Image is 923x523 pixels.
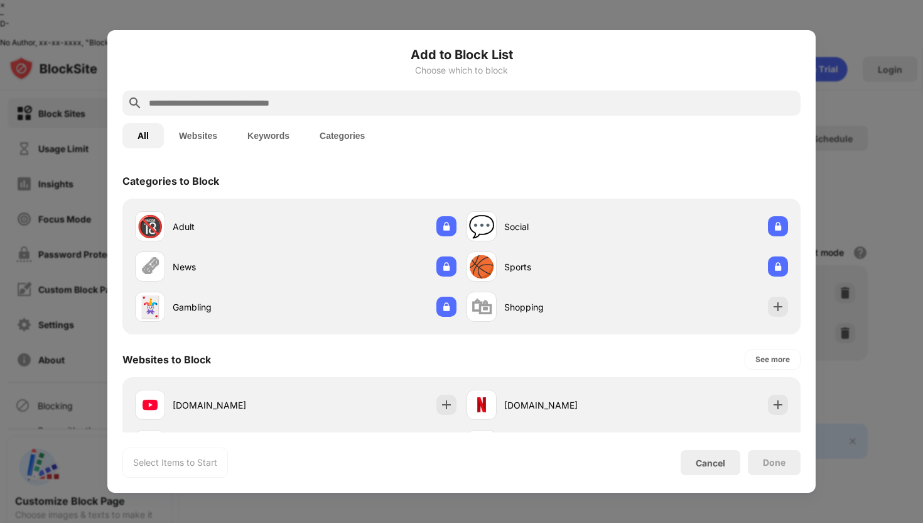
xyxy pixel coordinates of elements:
[232,123,305,148] button: Keywords
[127,96,143,111] img: search.svg
[143,397,158,412] img: favicons
[164,123,232,148] button: Websites
[137,214,163,239] div: 🔞
[133,456,217,469] div: Select Items to Start
[173,260,296,273] div: News
[763,458,785,468] div: Done
[122,353,211,366] div: Websites to Block
[122,65,801,75] div: Choose which to block
[173,220,296,233] div: Adult
[122,45,801,64] h6: Add to Block List
[504,300,627,314] div: Shopping
[504,220,627,233] div: Social
[504,399,627,412] div: [DOMAIN_NAME]
[173,399,296,412] div: [DOMAIN_NAME]
[696,458,725,468] div: Cancel
[137,294,163,320] div: 🃏
[468,254,495,280] div: 🏀
[122,175,219,187] div: Categories to Block
[305,123,380,148] button: Categories
[504,260,627,273] div: Sports
[474,397,489,412] img: favicons
[755,353,790,366] div: See more
[173,300,296,314] div: Gambling
[471,294,492,320] div: 🛍
[468,214,495,239] div: 💬
[122,123,164,148] button: All
[139,254,161,280] div: 🗞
